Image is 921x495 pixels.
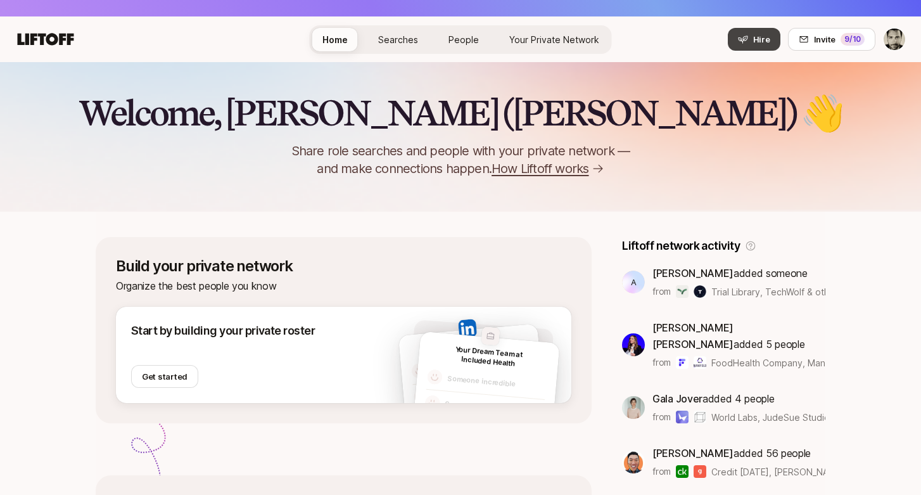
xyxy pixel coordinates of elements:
p: added 56 people [652,445,825,461]
span: How Liftoff works [492,160,588,177]
p: Share role searches and people with your private network — and make connections happen. [270,142,651,177]
img: default-avatar.svg [424,395,441,411]
img: Gusto [694,465,706,478]
button: Hire [728,28,780,51]
span: Invite [814,33,835,46]
img: FoodHealth Company [676,356,689,369]
span: Hire [753,33,770,46]
span: Trial Library, TechWolf & others [711,285,825,299]
div: 9 /10 [841,33,865,46]
a: How Liftoff works [492,160,604,177]
img: Manifold [694,356,706,369]
span: World Labs, JudeSue Studio & others [711,412,868,423]
span: Gala Jover [652,392,702,405]
img: default-avatar.svg [427,369,443,385]
button: Jonathan (Jasper) Sherman-Presser [883,28,906,51]
img: 891135f0_4162_4ff7_9523_6dcedf045379.jpg [622,333,645,356]
p: A [631,278,637,286]
p: added 5 people [652,319,825,352]
span: Home [322,33,348,46]
p: Liftoff network activity [622,237,740,255]
span: FoodHealth Company, Manifold & others [711,357,882,368]
h2: Welcome, [PERSON_NAME] ([PERSON_NAME]) 👋 [79,94,842,132]
img: Credit Karma [676,465,689,478]
img: JudeSue Studio [694,411,706,423]
img: Trial Library [676,285,689,298]
p: Organize the best people you know [116,278,571,294]
p: added 4 people [652,390,825,407]
img: Jonathan (Jasper) Sherman-Presser [884,29,905,50]
p: Build your private network [116,257,571,275]
span: [PERSON_NAME] [PERSON_NAME] [652,321,734,350]
p: from [652,284,671,299]
span: [PERSON_NAME] [652,447,734,460]
p: from [652,464,671,479]
a: People [438,28,489,51]
button: Invite9/10 [788,28,875,51]
a: Home [312,28,358,51]
span: Your Private Network [509,33,599,46]
button: Get started [131,365,198,388]
p: Someone incredible [447,373,547,393]
img: TechWolf [694,285,706,298]
p: added someone [652,265,825,281]
span: Searches [378,33,418,46]
img: empty-company-logo.svg [481,326,500,345]
img: 5af22477_5a8c_4b94_86e3_0ba7cf89b972.jpg [622,451,645,473]
span: Your Dream Team at Included Health [455,345,523,368]
img: ACg8ocKhcGRvChYzWN2dihFRyxedT7mU-5ndcsMXykEoNcm4V62MVdan=s160-c [622,396,645,419]
span: Credit [DATE], [PERSON_NAME] & others [711,465,825,479]
span: [PERSON_NAME] [652,267,734,280]
span: People [448,33,479,46]
p: Start by building your private roster [131,322,315,340]
a: Searches [368,28,428,51]
img: World Labs [676,411,689,423]
p: from [652,409,671,425]
img: 18c8174f_4f4d_4604_a3b4_7ee75811adeb.jpg [458,319,477,338]
p: from [652,355,671,370]
img: default-avatar.svg [411,363,428,379]
a: Your Private Network [499,28,609,51]
img: default-avatar.svg [413,389,429,405]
